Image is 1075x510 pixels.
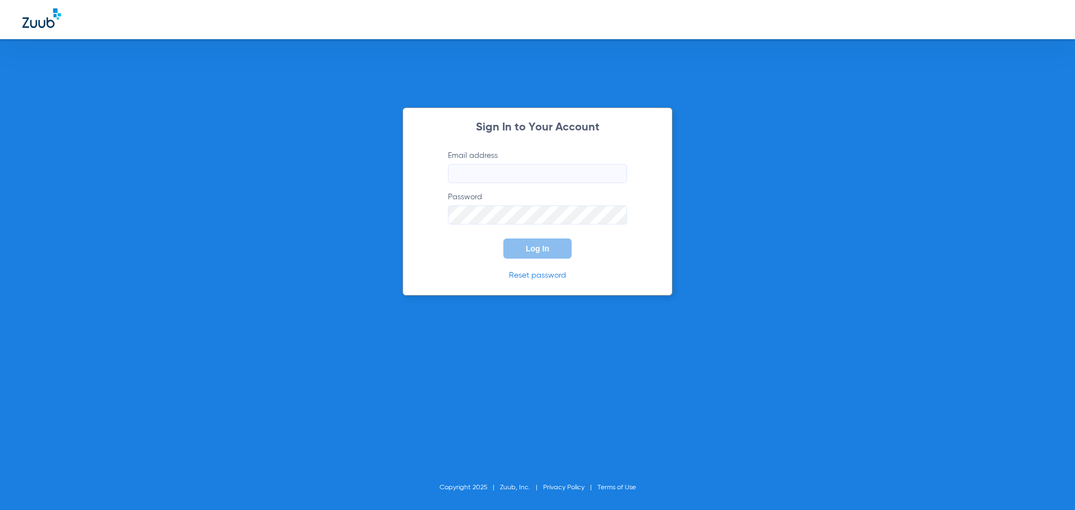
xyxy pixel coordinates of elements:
input: Email address [448,164,627,183]
a: Terms of Use [597,484,636,491]
a: Privacy Policy [543,484,585,491]
label: Email address [448,150,627,183]
label: Password [448,191,627,224]
button: Log In [503,238,572,259]
span: Log In [526,244,549,253]
a: Reset password [509,272,566,279]
img: Zuub Logo [22,8,61,28]
li: Zuub, Inc. [500,482,543,493]
input: Password [448,205,627,224]
li: Copyright 2025 [440,482,500,493]
h2: Sign In to Your Account [431,122,644,133]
